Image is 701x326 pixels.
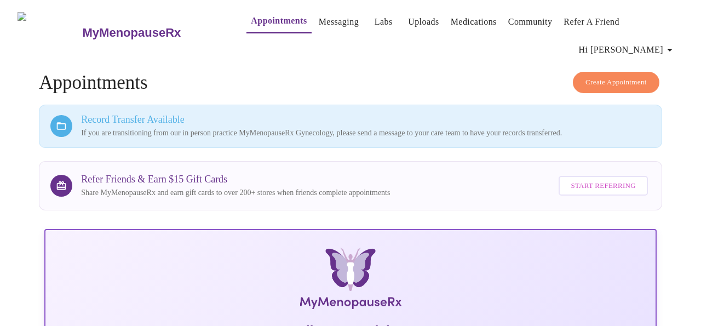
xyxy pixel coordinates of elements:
button: Create Appointment [573,72,659,93]
button: Uploads [404,11,444,33]
button: Refer a Friend [559,11,624,33]
button: Labs [366,11,401,33]
img: MyMenopauseRx Logo [146,248,555,313]
span: Start Referring [571,180,635,192]
button: Appointments [246,10,311,33]
a: Community [508,14,553,30]
span: Create Appointment [585,76,647,89]
a: MyMenopauseRx [81,14,225,52]
a: Appointments [251,13,307,28]
button: Hi [PERSON_NAME] [574,39,681,61]
button: Community [504,11,557,33]
h3: Record Transfer Available [81,114,651,125]
h4: Appointments [39,72,662,94]
a: Uploads [408,14,439,30]
a: Messaging [319,14,359,30]
img: MyMenopauseRx Logo [18,12,81,53]
a: Medications [451,14,497,30]
p: Share MyMenopauseRx and earn gift cards to over 200+ stores when friends complete appointments [81,187,390,198]
a: Refer a Friend [564,14,619,30]
h3: MyMenopauseRx [83,26,181,40]
a: Labs [375,14,393,30]
button: Medications [446,11,501,33]
a: Start Referring [556,170,650,202]
span: Hi [PERSON_NAME] [579,42,676,58]
h3: Refer Friends & Earn $15 Gift Cards [81,174,390,185]
button: Start Referring [559,176,647,196]
p: If you are transitioning from our in person practice MyMenopauseRx Gynecology, please send a mess... [81,128,651,139]
button: Messaging [314,11,363,33]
